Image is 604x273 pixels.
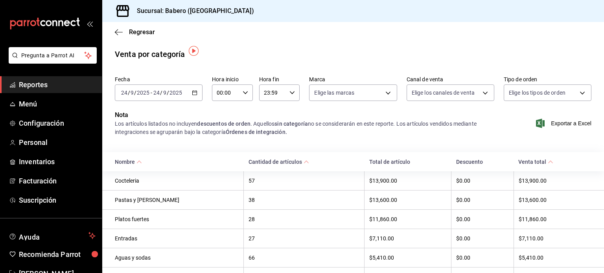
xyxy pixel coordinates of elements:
label: Marca [309,77,397,82]
span: Nombre [115,159,142,165]
span: / [134,90,136,96]
label: Hora inicio [212,77,253,82]
div: $13,600.00 [519,197,591,203]
p: Nota [115,110,494,120]
div: $13,600.00 [369,197,446,203]
strong: sin categoría [274,121,308,127]
span: Menú [19,99,96,109]
div: $0.00 [456,235,509,242]
img: Tooltip marker [189,46,199,56]
input: -- [121,90,128,96]
span: Configuración [19,118,96,128]
span: / [167,90,169,96]
div: Pastas y [PERSON_NAME] [115,197,239,203]
div: $5,410.00 [519,255,591,261]
div: $0.00 [456,178,509,184]
input: ---- [136,90,150,96]
span: Facturación [19,176,96,186]
div: Nombre [115,159,135,165]
span: - [151,90,152,96]
div: $0.00 [456,216,509,222]
div: Cantidad de artículos [249,159,302,165]
div: $13,900.00 [369,178,446,184]
span: Venta total [518,159,553,165]
button: open_drawer_menu [87,20,93,27]
div: $7,110.00 [519,235,591,242]
div: Venta por categoría [115,48,185,60]
input: -- [130,90,134,96]
button: Regresar [115,28,155,36]
strong: descuentos de orden [197,121,250,127]
div: Platos fuertes [115,216,239,222]
span: Pregunta a Parrot AI [21,51,85,60]
span: / [128,90,130,96]
div: Cocteleria [115,178,239,184]
div: $7,110.00 [369,235,446,242]
span: Suscripción [19,195,96,205]
strong: Órdenes de integración. [226,129,287,135]
input: -- [163,90,167,96]
div: 28 [249,216,359,222]
a: Pregunta a Parrot AI [6,57,97,65]
span: Inventarios [19,156,96,167]
input: ---- [169,90,182,96]
div: Venta total [518,159,546,165]
label: Fecha [115,77,203,82]
span: / [160,90,162,96]
div: 38 [249,197,359,203]
label: Canal de venta [407,77,494,82]
label: Hora fin [259,77,300,82]
span: Ayuda [19,231,85,240]
span: Cantidad de artículos [249,159,309,165]
div: $0.00 [456,255,509,261]
span: Elige los tipos de orden [509,89,565,97]
h3: Sucursal: Babero ([GEOGRAPHIC_DATA]) [131,6,254,16]
div: $13,900.00 [519,178,591,184]
div: 27 [249,235,359,242]
div: Entradas [115,235,239,242]
button: Pregunta a Parrot AI [9,47,97,64]
label: Tipo de orden [504,77,591,82]
div: Aguas y sodas [115,255,239,261]
div: $11,860.00 [519,216,591,222]
div: Descuento [456,159,509,165]
div: $0.00 [456,197,509,203]
div: $11,860.00 [369,216,446,222]
span: Recomienda Parrot [19,249,96,260]
div: 66 [249,255,359,261]
div: 57 [249,178,359,184]
span: Regresar [129,28,155,36]
div: Total de artículo [369,159,447,165]
span: Elige los canales de venta [412,89,475,97]
input: -- [153,90,160,96]
span: Reportes [19,79,96,90]
div: $5,410.00 [369,255,446,261]
button: Exportar a Excel [538,119,591,128]
div: Los artículos listados no incluyen . Aquellos no se considerarán en este reporte. Los artículos v... [115,120,494,136]
span: Elige las marcas [314,89,354,97]
span: Personal [19,137,96,148]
